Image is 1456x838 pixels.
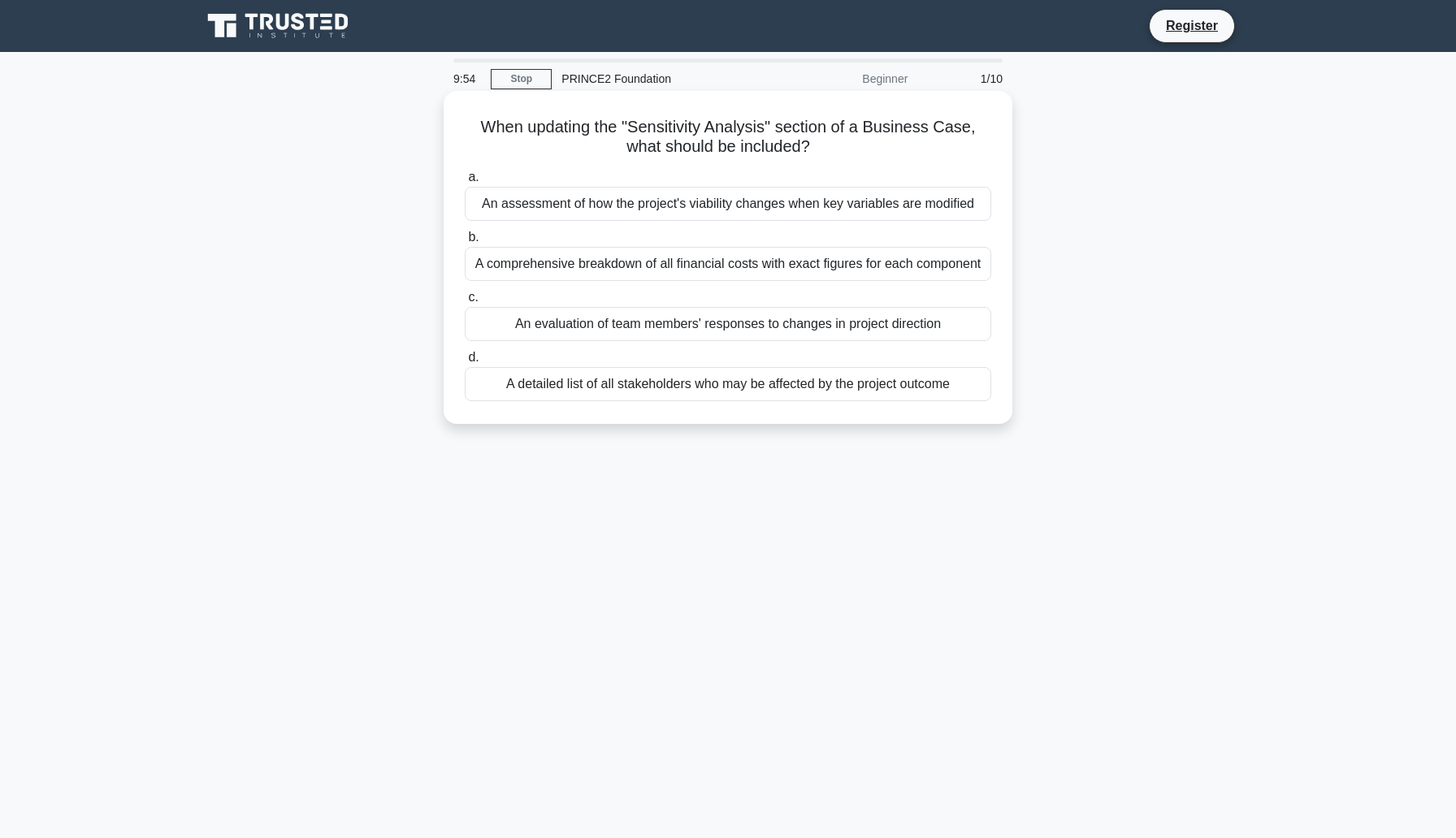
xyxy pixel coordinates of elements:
[917,63,1012,95] div: 1/10
[468,290,478,304] span: c.
[463,117,993,158] h5: When updating the "Sensitivity Analysis" section of a Business Case, what should be included?
[1156,15,1228,36] a: Register
[444,63,491,95] div: 9:54
[465,367,991,401] div: A detailed list of all stakeholders who may be affected by the project outcome
[468,350,479,364] span: d.
[465,247,991,281] div: A comprehensive breakdown of all financial costs with exact figures for each component
[468,230,479,244] span: b.
[552,63,775,95] div: PRINCE2 Foundation
[468,170,479,184] span: a.
[775,63,917,95] div: Beginner
[491,69,552,89] a: Stop
[465,307,991,341] div: An evaluation of team members' responses to changes in project direction
[465,187,991,221] div: An assessment of how the project's viability changes when key variables are modified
